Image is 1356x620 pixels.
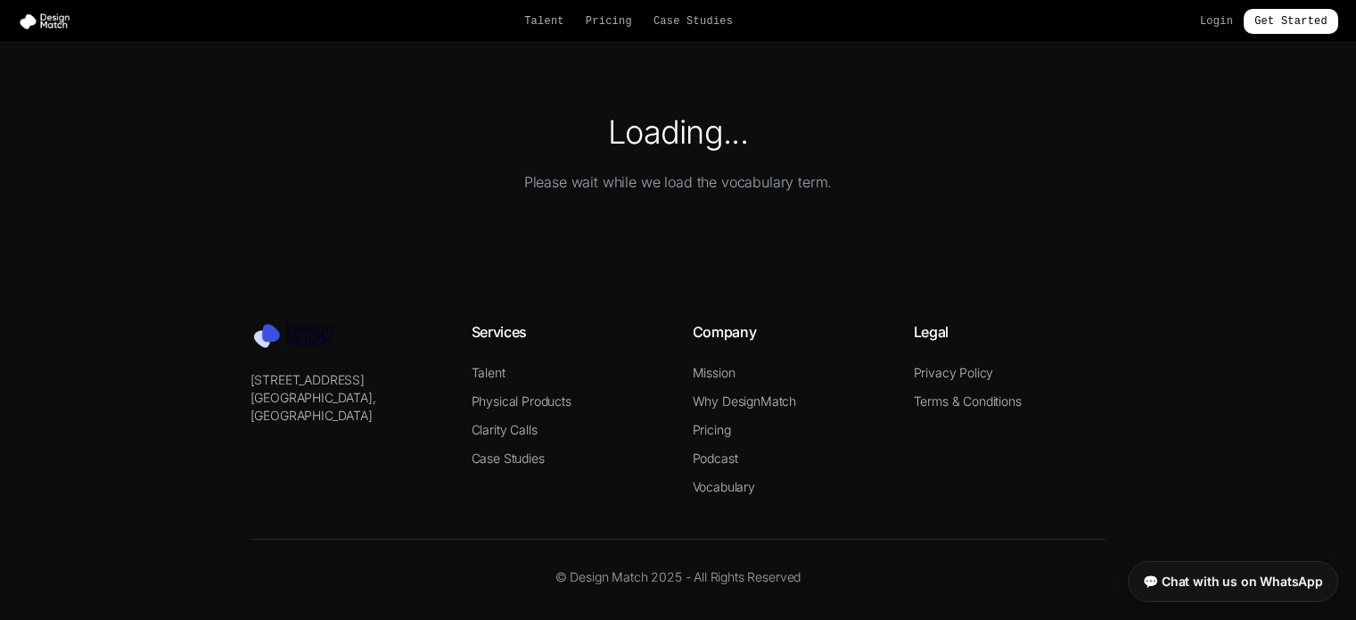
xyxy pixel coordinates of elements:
[524,14,564,29] a: Talent
[693,365,736,380] a: Mission
[472,393,571,409] a: Physical Products
[586,14,632,29] a: Pricing
[693,393,797,409] a: Why DesignMatch
[76,114,1281,150] h1: Loading...
[693,451,738,466] a: Podcast
[251,371,443,389] p: [STREET_ADDRESS]
[693,422,731,437] a: Pricing
[1244,9,1338,34] a: Get Started
[472,451,545,466] a: Case Studies
[1128,561,1338,602] a: 💬 Chat with us on WhatsApp
[472,321,664,343] h4: Services
[914,393,1022,409] a: Terms & Conditions
[472,422,538,437] a: Clarity Calls
[251,568,1106,586] p: © Design Match 2025 - All Rights Reserved
[1200,14,1233,29] a: Login
[251,321,349,350] img: Design Match
[693,479,755,494] a: Vocabulary
[914,365,994,380] a: Privacy Policy
[251,389,443,425] p: [GEOGRAPHIC_DATA], [GEOGRAPHIC_DATA]
[914,321,1106,343] h4: Legal
[693,321,885,343] h4: Company
[472,365,505,380] a: Talent
[653,14,733,29] a: Case Studies
[18,12,78,30] img: Design Match
[76,171,1281,193] p: Please wait while we load the vocabulary term.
